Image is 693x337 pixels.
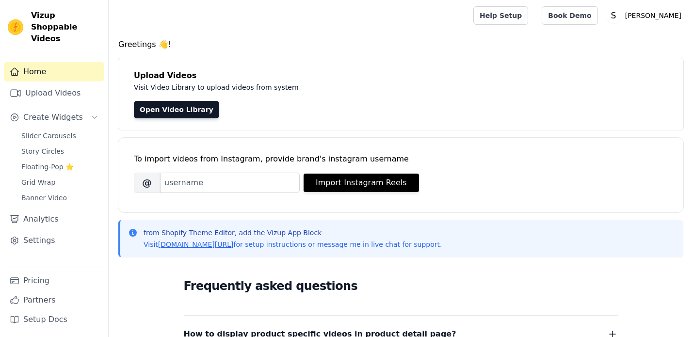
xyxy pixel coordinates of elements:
[16,160,104,174] a: Floating-Pop ⭐
[134,173,160,193] span: @
[473,6,528,25] a: Help Setup
[144,240,442,249] p: Visit for setup instructions or message me in live chat for support.
[118,39,683,50] h4: Greetings 👋!
[16,191,104,205] a: Banner Video
[184,276,618,296] h2: Frequently asked questions
[158,241,234,248] a: [DOMAIN_NAME][URL]
[8,19,23,35] img: Vizup
[4,290,104,310] a: Partners
[611,11,616,20] text: S
[21,146,64,156] span: Story Circles
[21,162,74,172] span: Floating-Pop ⭐
[16,144,104,158] a: Story Circles
[134,81,568,93] p: Visit Video Library to upload videos from system
[4,83,104,103] a: Upload Videos
[4,108,104,127] button: Create Widgets
[16,176,104,189] a: Grid Wrap
[134,153,668,165] div: To import videos from Instagram, provide brand's instagram username
[31,10,100,45] span: Vizup Shoppable Videos
[621,7,685,24] p: [PERSON_NAME]
[21,177,55,187] span: Grid Wrap
[4,62,104,81] a: Home
[16,129,104,143] a: Slider Carousels
[4,231,104,250] a: Settings
[304,174,419,192] button: Import Instagram Reels
[21,193,67,203] span: Banner Video
[134,101,219,118] a: Open Video Library
[4,271,104,290] a: Pricing
[160,173,300,193] input: username
[4,209,104,229] a: Analytics
[4,310,104,329] a: Setup Docs
[21,131,76,141] span: Slider Carousels
[144,228,442,238] p: from Shopify Theme Editor, add the Vizup App Block
[606,7,685,24] button: S [PERSON_NAME]
[23,112,83,123] span: Create Widgets
[542,6,597,25] a: Book Demo
[134,70,668,81] h4: Upload Videos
